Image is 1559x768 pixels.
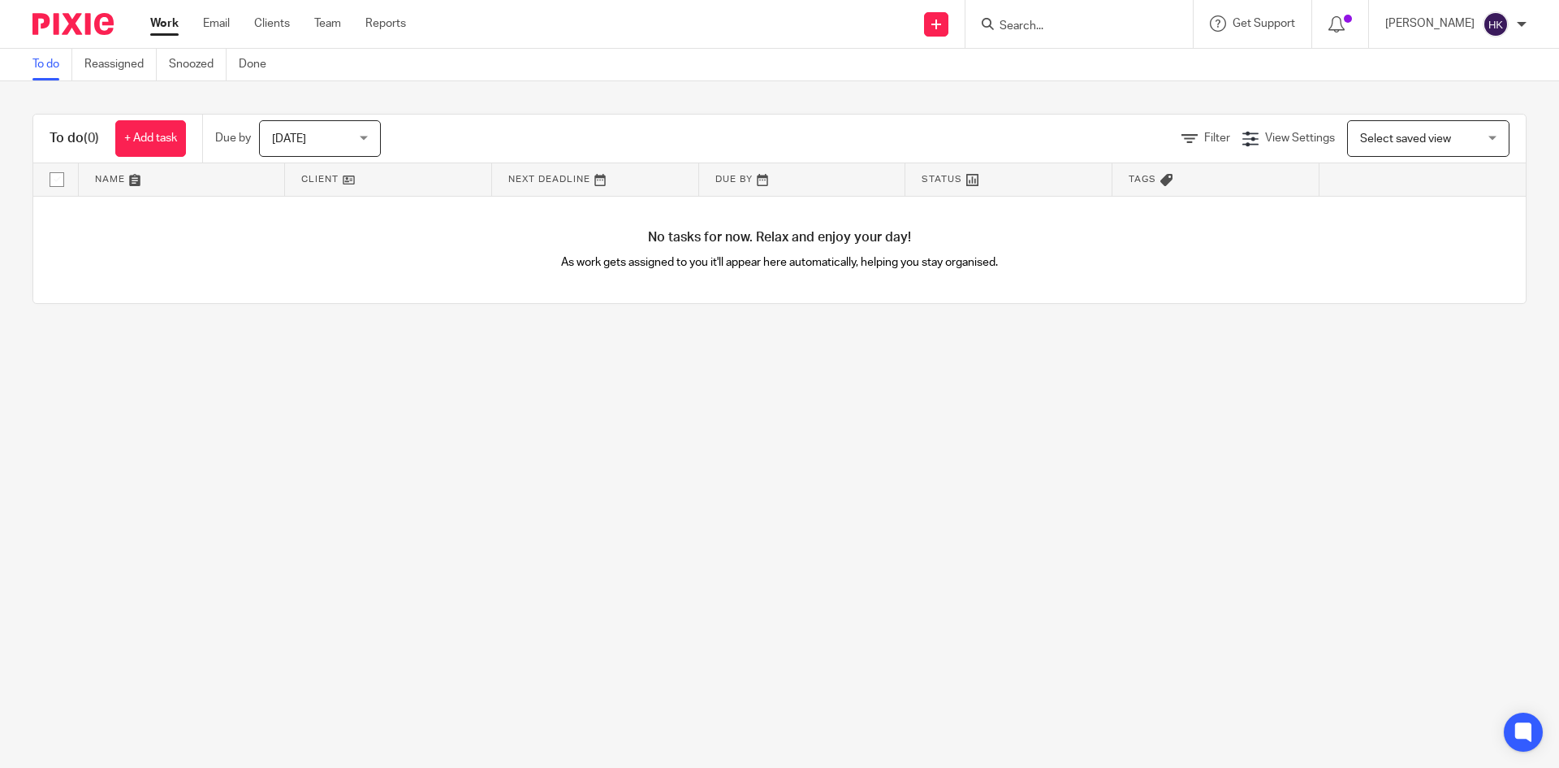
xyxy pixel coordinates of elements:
span: (0) [84,132,99,145]
p: Due by [215,130,251,146]
span: View Settings [1265,132,1335,144]
a: Snoozed [169,49,227,80]
a: Email [203,15,230,32]
span: Tags [1129,175,1156,184]
span: Get Support [1233,18,1295,29]
span: Select saved view [1360,133,1451,145]
input: Search [998,20,1144,34]
p: [PERSON_NAME] [1385,15,1475,32]
a: Done [239,49,279,80]
a: To do [32,49,72,80]
img: Pixie [32,13,114,35]
img: svg%3E [1483,11,1509,37]
a: Reassigned [84,49,157,80]
a: Team [314,15,341,32]
a: + Add task [115,120,186,157]
p: As work gets assigned to you it'll appear here automatically, helping you stay organised. [407,254,1153,271]
span: Filter [1204,132,1230,144]
h1: To do [50,130,99,147]
a: Reports [365,15,406,32]
h4: No tasks for now. Relax and enjoy your day! [33,229,1526,246]
span: [DATE] [272,133,306,145]
a: Clients [254,15,290,32]
a: Work [150,15,179,32]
